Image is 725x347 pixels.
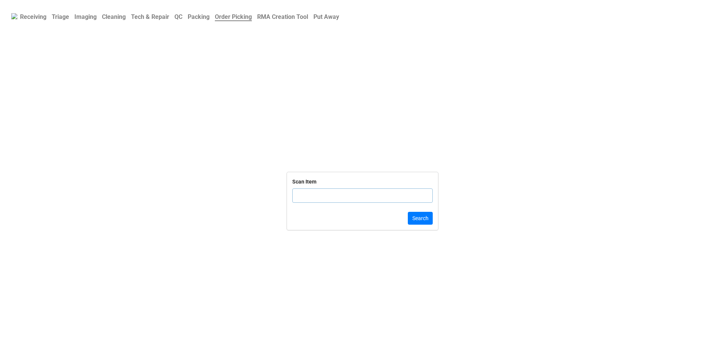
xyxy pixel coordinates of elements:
a: Receiving [17,9,49,24]
a: Tech & Repair [128,9,172,24]
b: RMA Creation Tool [257,13,308,20]
b: Imaging [74,13,97,20]
b: Order Picking [215,13,252,21]
b: Put Away [313,13,339,20]
div: Scan Item [292,177,316,186]
b: Tech & Repair [131,13,169,20]
a: Triage [49,9,72,24]
a: Order Picking [212,9,255,24]
a: QC [172,9,185,24]
a: RMA Creation Tool [255,9,311,24]
b: Cleaning [102,13,126,20]
b: QC [174,13,182,20]
a: Imaging [72,9,99,24]
b: Triage [52,13,69,20]
button: Search [408,212,433,225]
b: Receiving [20,13,46,20]
a: Packing [185,9,212,24]
a: Cleaning [99,9,128,24]
a: Put Away [311,9,342,24]
b: Packing [188,13,210,20]
img: RexiLogo.png [11,13,17,19]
